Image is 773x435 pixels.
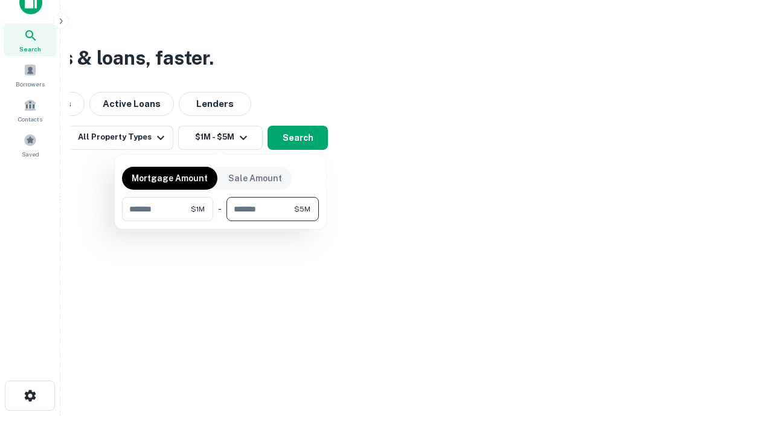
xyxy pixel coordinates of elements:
[294,204,310,214] span: $5M
[228,172,282,185] p: Sale Amount
[218,197,222,221] div: -
[713,338,773,396] iframe: Chat Widget
[191,204,205,214] span: $1M
[132,172,208,185] p: Mortgage Amount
